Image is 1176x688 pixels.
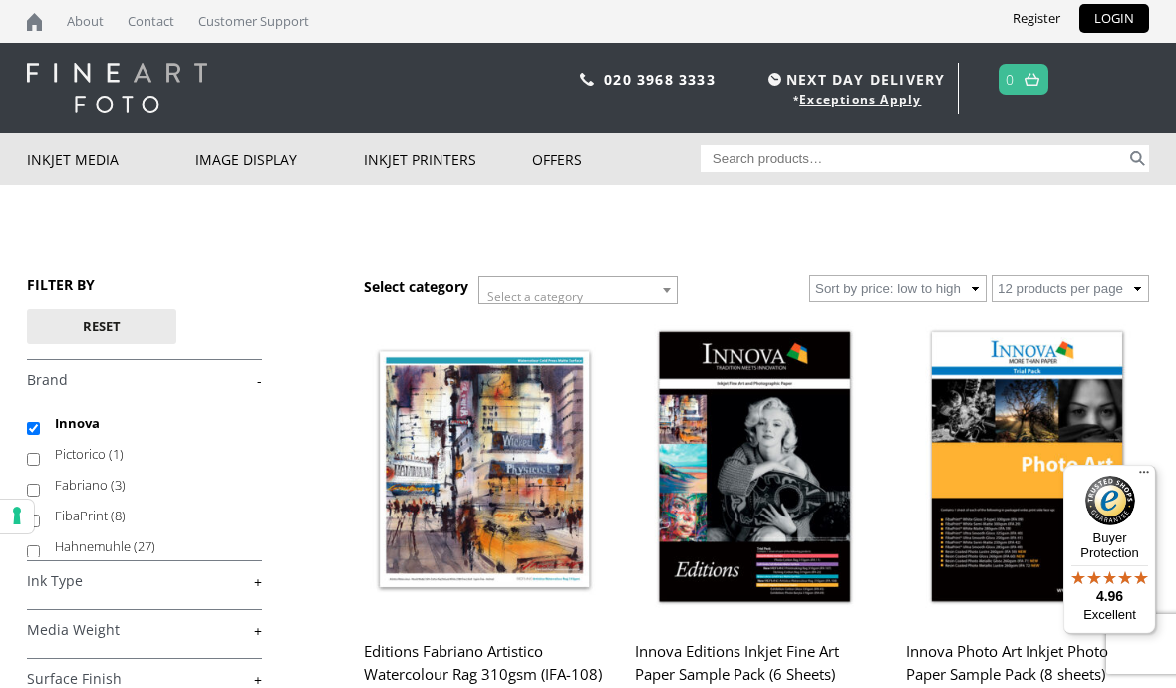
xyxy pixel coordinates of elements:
[27,609,262,649] h4: Media Weight
[27,275,262,294] h3: FILTER BY
[27,63,207,113] img: logo-white.svg
[55,501,243,531] label: FibaPrint
[799,91,921,108] a: Exceptions Apply
[134,537,155,555] span: (27)
[111,507,126,524] span: (8)
[1025,73,1039,86] img: basket.svg
[27,309,176,344] button: Reset
[111,476,126,494] span: (3)
[998,4,1075,33] a: Register
[55,408,243,439] label: Innova
[109,445,124,463] span: (1)
[27,371,262,390] a: -
[27,572,262,591] a: +
[532,133,701,185] a: Offers
[27,133,195,185] a: Inkjet Media
[1085,476,1135,525] img: Trusted Shops Trustmark
[604,70,716,89] a: 020 3968 3333
[768,73,781,86] img: time.svg
[55,470,243,501] label: Fabriano
[1079,4,1149,33] a: LOGIN
[1126,145,1149,172] button: Search
[487,288,583,305] span: Select a category
[1063,530,1156,560] p: Buyer Protection
[27,560,262,600] h4: Ink Type
[55,531,243,562] label: Hahnemuhle
[1096,588,1123,604] span: 4.96
[635,318,876,620] img: Innova Editions Inkjet Fine Art Paper Sample Pack (6 Sheets)
[763,68,945,91] span: NEXT DAY DELIVERY
[809,275,987,302] select: Shop order
[1132,465,1156,489] button: Menu
[195,133,364,185] a: Image Display
[580,73,594,86] img: phone.svg
[27,621,262,640] a: +
[1063,607,1156,623] p: Excellent
[906,318,1147,620] img: Innova Photo Art Inkjet Photo Paper Sample Pack (8 sheets)
[27,359,262,399] h4: Brand
[364,133,532,185] a: Inkjet Printers
[364,318,605,620] img: Editions Fabriano Artistico Watercolour Rag 310gsm (IFA-108)
[1006,65,1015,94] a: 0
[1063,465,1156,634] button: Trusted Shops TrustmarkBuyer Protection4.96Excellent
[364,277,468,296] h3: Select category
[701,145,1127,172] input: Search products…
[55,439,243,470] label: Pictorico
